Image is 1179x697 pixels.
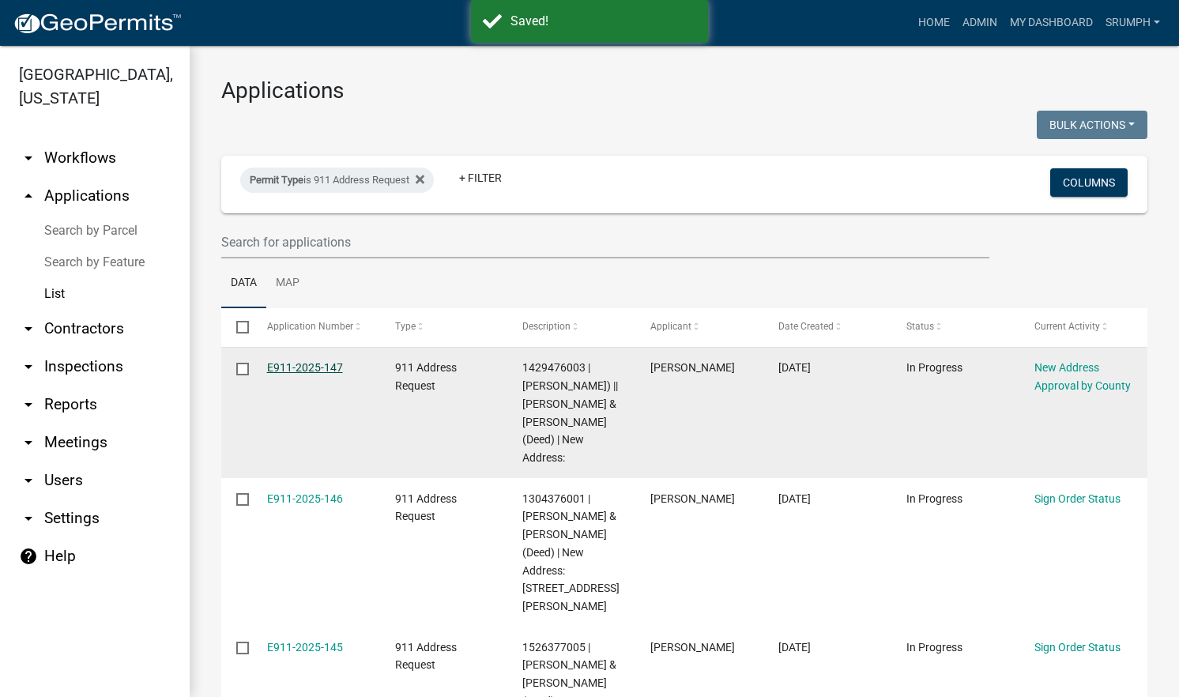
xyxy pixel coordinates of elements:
span: 911 Address Request [395,641,457,672]
input: Search for applications [221,226,989,258]
datatable-header-cell: Date Created [763,308,891,346]
datatable-header-cell: Current Activity [1019,308,1147,346]
datatable-header-cell: Status [891,308,1019,346]
datatable-header-cell: Description [507,308,635,346]
i: arrow_drop_down [19,471,38,490]
i: arrow_drop_down [19,357,38,376]
i: arrow_drop_down [19,149,38,168]
a: Home [912,8,956,38]
a: + Filter [446,164,514,192]
span: In Progress [906,492,962,505]
span: 1304376001 | WHITTLE MICHAEL J & HOLLIE L (Deed) | New Address: 12199 ARCHER RD, VOLGA, IA 52077 [522,492,620,613]
i: arrow_drop_down [19,433,38,452]
span: Permit Type [250,174,303,186]
a: Map [266,258,309,309]
span: 911 Address Request [395,492,457,523]
a: Sign Order Status [1034,492,1121,505]
span: Date Created [778,321,834,332]
span: 1429476003 | RINIKER CHRIS (Deed) || RINIKER ADAM & NICHOLE (Deed) | New Address: [522,361,618,464]
span: Nathan Ward [650,641,735,654]
button: Bulk Actions [1037,111,1147,139]
span: In Progress [906,641,962,654]
a: E911-2025-146 [267,492,343,505]
span: 10/06/2025 [778,492,811,505]
span: In Progress [906,361,962,374]
button: Columns [1050,168,1128,197]
span: 911 Address Request [395,361,457,392]
span: Applicant [650,321,691,332]
i: help [19,547,38,566]
div: is 911 Address Request [240,168,434,193]
span: Status [906,321,934,332]
a: srumph [1099,8,1166,38]
i: arrow_drop_up [19,186,38,205]
a: Admin [956,8,1004,38]
i: arrow_drop_down [19,319,38,338]
span: Type [395,321,416,332]
datatable-header-cell: Select [221,308,251,346]
i: arrow_drop_down [19,509,38,528]
div: Saved! [510,12,696,31]
a: Data [221,258,266,309]
span: 10/06/2025 [778,361,811,374]
datatable-header-cell: Type [379,308,507,346]
a: E911-2025-145 [267,641,343,654]
h3: Applications [221,77,1147,104]
a: New Address Approval by County [1034,361,1131,392]
span: Nathan Ward [650,361,735,374]
a: Sign Order Status [1034,641,1121,654]
span: Nathan Ward [650,492,735,505]
span: 10/06/2025 [778,641,811,654]
a: My Dashboard [1004,8,1099,38]
span: Description [522,321,571,332]
span: Application Number [267,321,353,332]
i: arrow_drop_down [19,395,38,414]
datatable-header-cell: Applicant [635,308,763,346]
a: E911-2025-147 [267,361,343,374]
datatable-header-cell: Application Number [251,308,379,346]
span: Current Activity [1034,321,1100,332]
